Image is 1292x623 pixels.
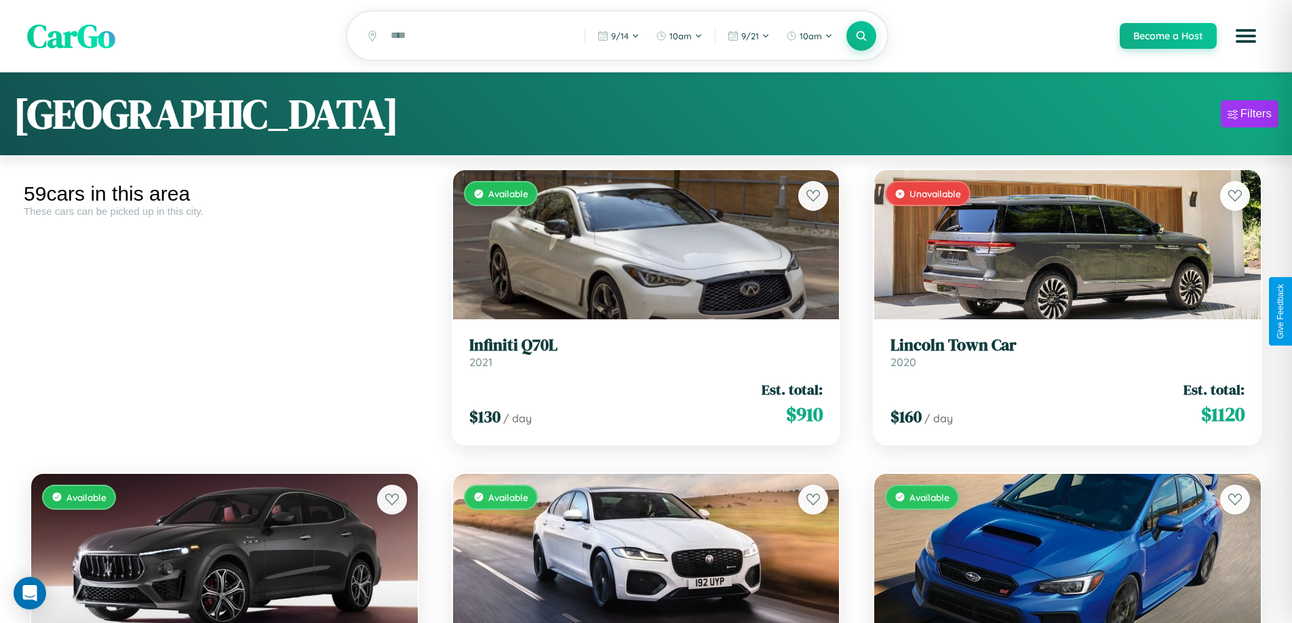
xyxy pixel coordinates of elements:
[762,380,823,399] span: Est. total:
[1276,284,1285,339] div: Give Feedback
[591,25,646,47] button: 9/14
[1120,23,1217,49] button: Become a Host
[14,577,46,609] div: Open Intercom Messenger
[786,401,823,428] span: $ 910
[24,182,425,205] div: 59 cars in this area
[14,86,399,142] h1: [GEOGRAPHIC_DATA]
[24,205,425,217] div: These cars can be picked up in this city.
[890,336,1245,369] a: Lincoln Town Car2020
[66,491,106,503] span: Available
[1227,17,1265,55] button: Open menu
[469,405,501,428] span: $ 130
[1240,107,1272,121] div: Filters
[1201,401,1245,428] span: $ 1120
[1221,100,1278,127] button: Filters
[890,355,916,369] span: 2020
[909,188,961,199] span: Unavailable
[611,31,629,41] span: 9 / 14
[800,31,822,41] span: 10am
[488,188,528,199] span: Available
[1183,380,1245,399] span: Est. total:
[469,336,823,355] h3: Infiniti Q70L
[779,25,840,47] button: 10am
[503,411,532,425] span: / day
[27,14,115,58] span: CarGo
[488,491,528,503] span: Available
[890,405,922,428] span: $ 160
[741,31,759,41] span: 9 / 21
[469,336,823,369] a: Infiniti Q70L2021
[469,355,492,369] span: 2021
[721,25,777,47] button: 9/21
[669,31,692,41] span: 10am
[909,491,950,503] span: Available
[924,411,953,425] span: / day
[890,336,1245,355] h3: Lincoln Town Car
[649,25,709,47] button: 10am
